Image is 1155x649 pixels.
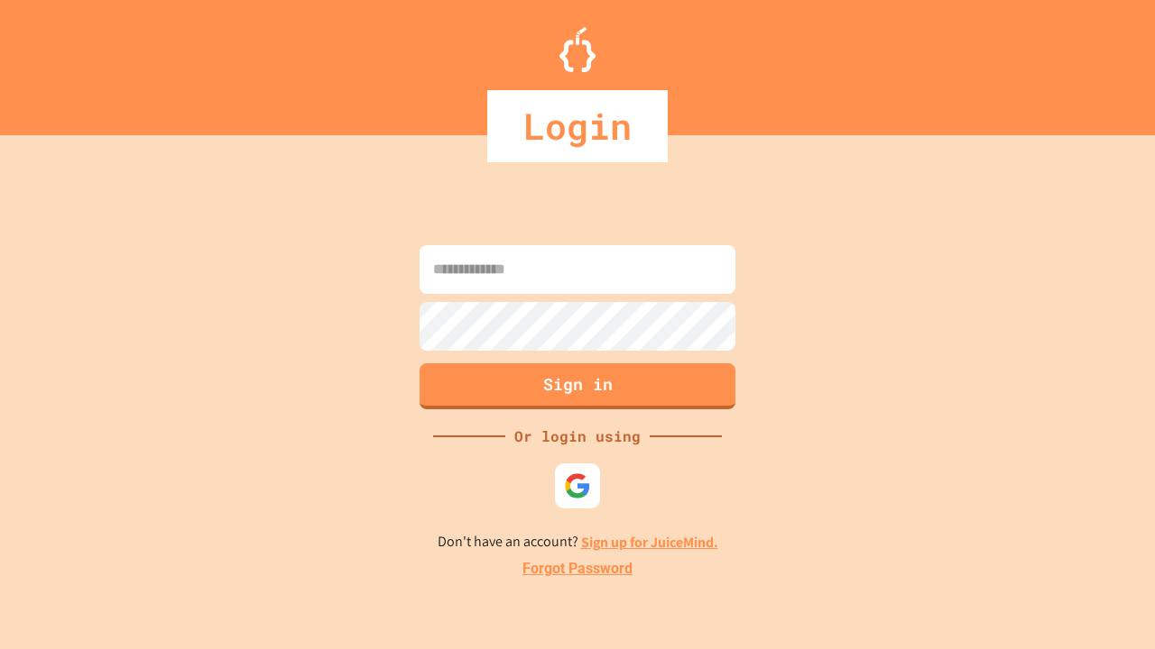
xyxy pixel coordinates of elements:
[564,472,591,499] img: google-icon.svg
[522,558,633,580] a: Forgot Password
[559,27,596,72] img: Logo.svg
[420,363,735,409] button: Sign in
[505,425,650,447] div: Or login using
[487,90,668,162] div: Login
[581,533,718,552] a: Sign up for JuiceMind.
[438,531,718,553] p: Don't have an account?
